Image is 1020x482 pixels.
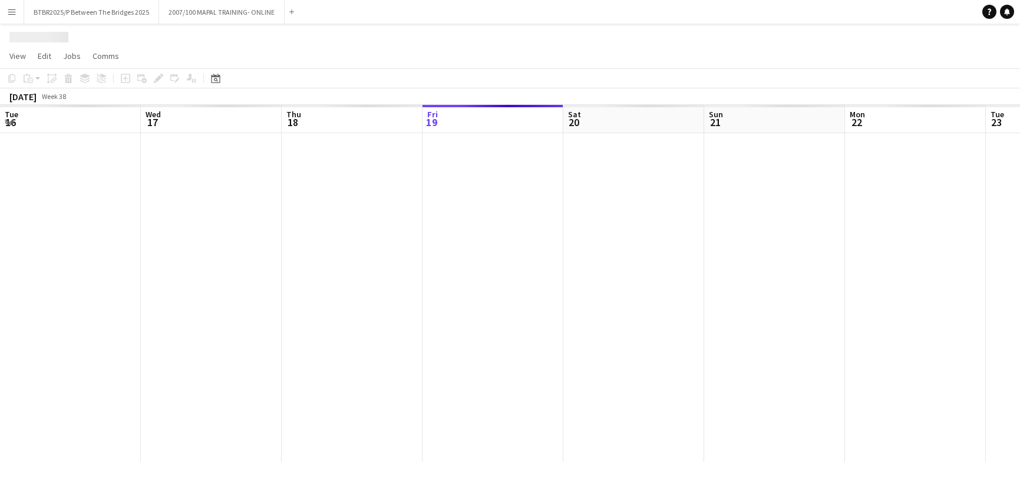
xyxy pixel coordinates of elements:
[9,91,37,103] div: [DATE]
[58,48,85,64] a: Jobs
[5,48,31,64] a: View
[850,109,865,120] span: Mon
[566,115,581,129] span: 20
[33,48,56,64] a: Edit
[38,51,51,61] span: Edit
[144,115,161,129] span: 17
[285,115,301,129] span: 18
[159,1,285,24] button: 2007/100 MAPAL TRAINING- ONLINE
[709,109,723,120] span: Sun
[991,109,1004,120] span: Tue
[989,115,1004,129] span: 23
[24,1,159,24] button: BTBR2025/P Between The Bridges 2025
[3,115,18,129] span: 16
[88,48,124,64] a: Comms
[848,115,865,129] span: 22
[568,109,581,120] span: Sat
[5,109,18,120] span: Tue
[63,51,81,61] span: Jobs
[93,51,119,61] span: Comms
[9,51,26,61] span: View
[39,92,68,101] span: Week 38
[286,109,301,120] span: Thu
[427,109,438,120] span: Fri
[707,115,723,129] span: 21
[425,115,438,129] span: 19
[146,109,161,120] span: Wed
